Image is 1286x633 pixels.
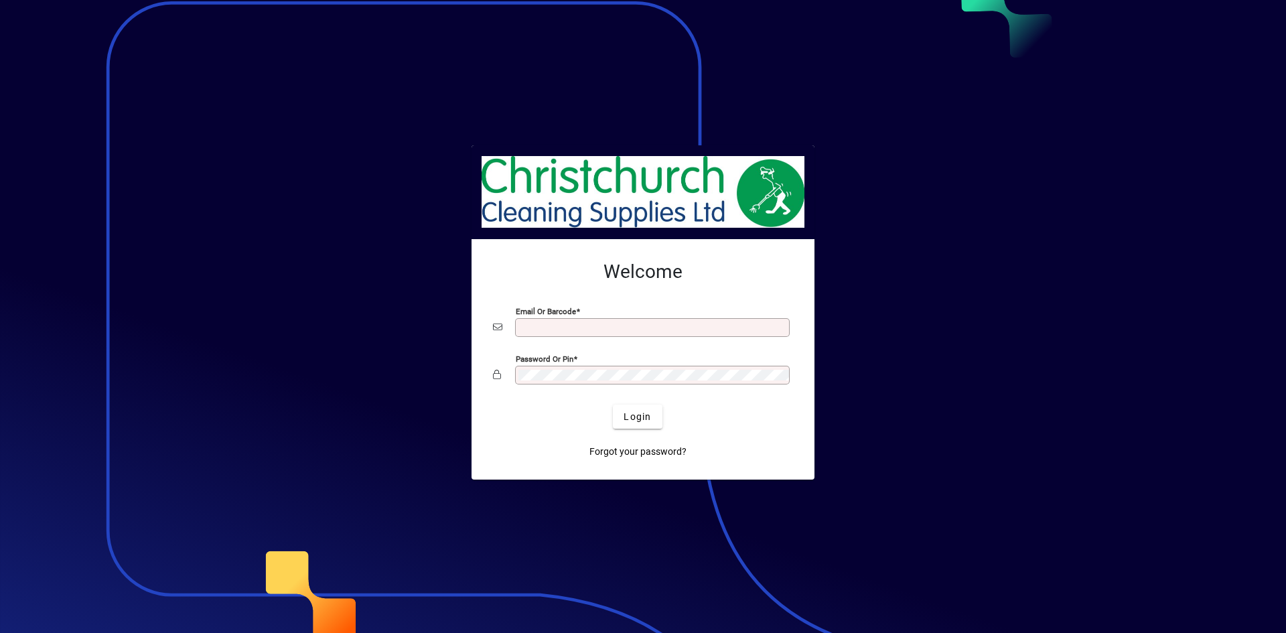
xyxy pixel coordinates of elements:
[516,354,573,364] mat-label: Password or Pin
[613,405,662,429] button: Login
[516,307,576,316] mat-label: Email or Barcode
[584,439,692,464] a: Forgot your password?
[589,445,687,459] span: Forgot your password?
[624,410,651,424] span: Login
[493,261,793,283] h2: Welcome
